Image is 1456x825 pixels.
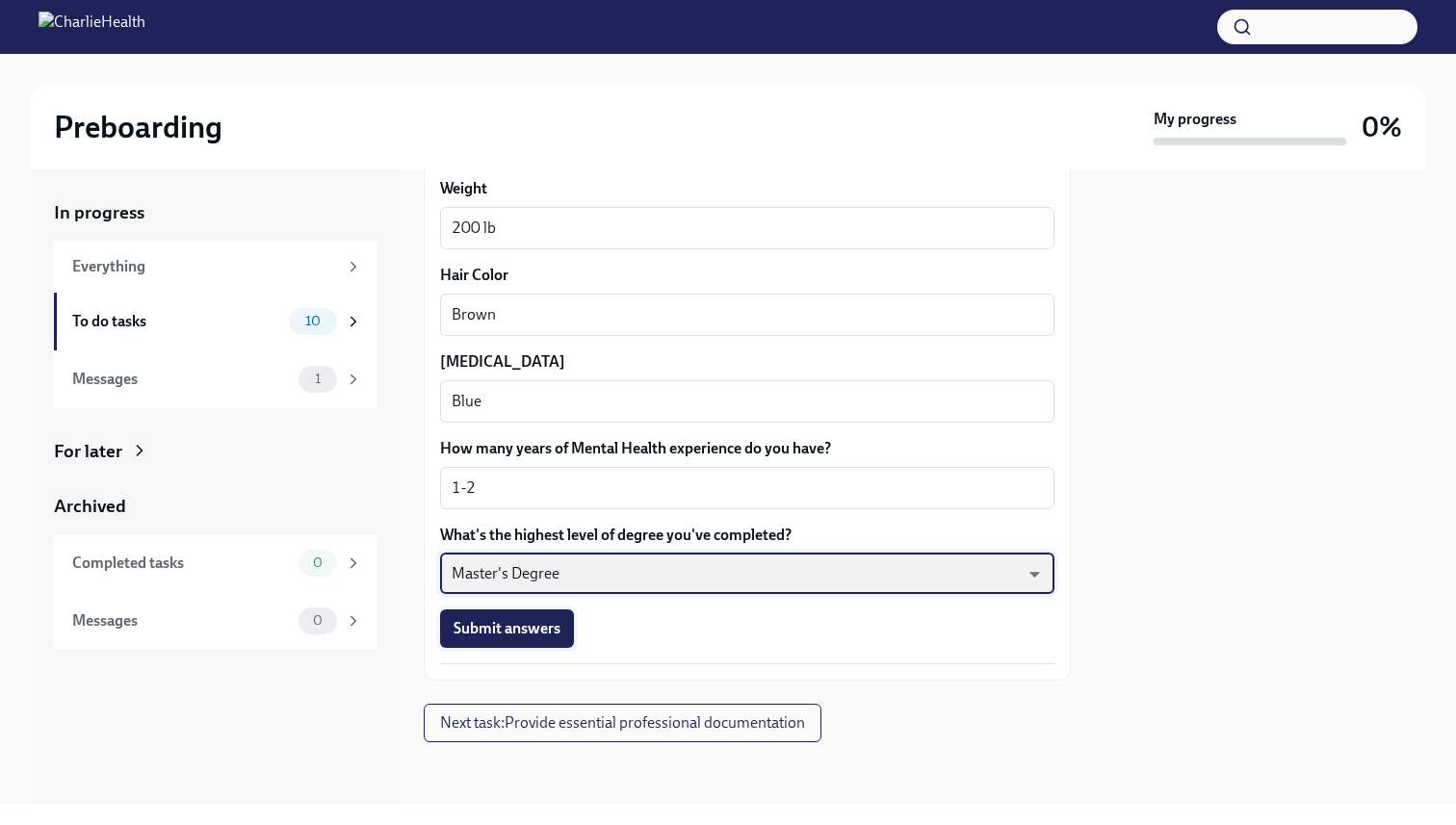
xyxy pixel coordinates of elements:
[424,704,821,742] button: Next task:Provide essential professional documentation
[54,439,377,464] a: For later
[440,713,805,733] span: Next task : Provide essential professional documentation
[54,293,377,350] a: To do tasks10
[301,555,334,570] span: 0
[440,178,1054,199] label: Weight
[452,477,1043,500] textarea: 1-2
[72,369,291,390] div: Messages
[1154,109,1236,130] strong: My progress
[294,314,332,328] span: 10
[452,217,1043,240] textarea: 200 lb
[54,108,222,146] h2: Preboarding
[440,609,574,648] button: Submit answers
[440,438,1054,459] label: How many years of Mental Health experience do you have?
[72,553,291,574] div: Completed tasks
[54,200,377,225] a: In progress
[72,610,291,632] div: Messages
[454,619,560,638] span: Submit answers
[1362,110,1402,144] h3: 0%
[303,372,332,386] span: 1
[440,265,1054,286] label: Hair Color
[452,303,1043,326] textarea: Brown
[54,439,122,464] div: For later
[72,256,337,277] div: Everything
[54,494,377,519] a: Archived
[440,351,1054,373] label: [MEDICAL_DATA]
[39,12,145,42] img: CharlieHealth
[72,311,281,332] div: To do tasks
[54,350,377,408] a: Messages1
[54,534,377,592] a: Completed tasks0
[301,613,334,628] span: 0
[54,241,377,293] a: Everything
[54,592,377,650] a: Messages0
[440,554,1054,594] div: Master's Degree
[440,525,1054,546] label: What's the highest level of degree you've completed?
[452,390,1043,413] textarea: Blue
